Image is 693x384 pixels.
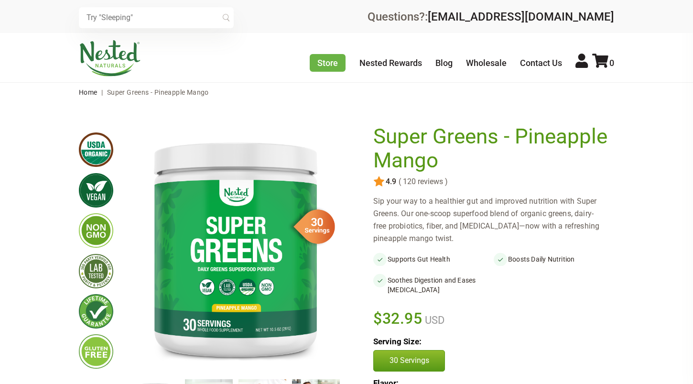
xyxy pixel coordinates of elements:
[373,308,422,329] span: $32.95
[359,58,422,68] a: Nested Rewards
[99,88,105,96] span: |
[428,10,614,23] a: [EMAIL_ADDRESS][DOMAIN_NAME]
[79,334,113,369] img: glutenfree
[79,173,113,208] img: vegan
[107,88,209,96] span: Super Greens - Pineapple Mango
[422,314,444,326] span: USD
[79,254,113,288] img: thirdpartytested
[79,40,141,77] img: Nested Naturals
[373,337,422,346] b: Serving Size:
[373,274,494,296] li: Soothes Digestion and Eases [MEDICAL_DATA]
[79,132,113,167] img: usdaorganic
[373,125,609,172] h1: Super Greens - Pineapple Mango
[373,195,614,245] div: Sip your way to a healthier gut and improved nutrition with Super Greens. Our one-scoop superfood...
[494,252,614,266] li: Boosts Daily Nutrition
[520,58,562,68] a: Contact Us
[287,206,335,247] img: sg-servings-30.png
[79,294,113,329] img: lifetimeguarantee
[592,58,614,68] a: 0
[310,54,346,72] a: Store
[79,7,234,28] input: Try "Sleeping"
[396,177,448,186] span: ( 120 reviews )
[79,83,614,102] nav: breadcrumbs
[79,213,113,248] img: gmofree
[466,58,507,68] a: Wholesale
[385,177,396,186] span: 4.9
[129,125,343,371] img: Super Greens - Pineapple Mango
[609,58,614,68] span: 0
[435,58,453,68] a: Blog
[373,350,445,371] button: 30 Servings
[368,11,614,22] div: Questions?:
[79,88,97,96] a: Home
[383,355,435,366] p: 30 Servings
[373,252,494,266] li: Supports Gut Health
[373,176,385,187] img: star.svg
